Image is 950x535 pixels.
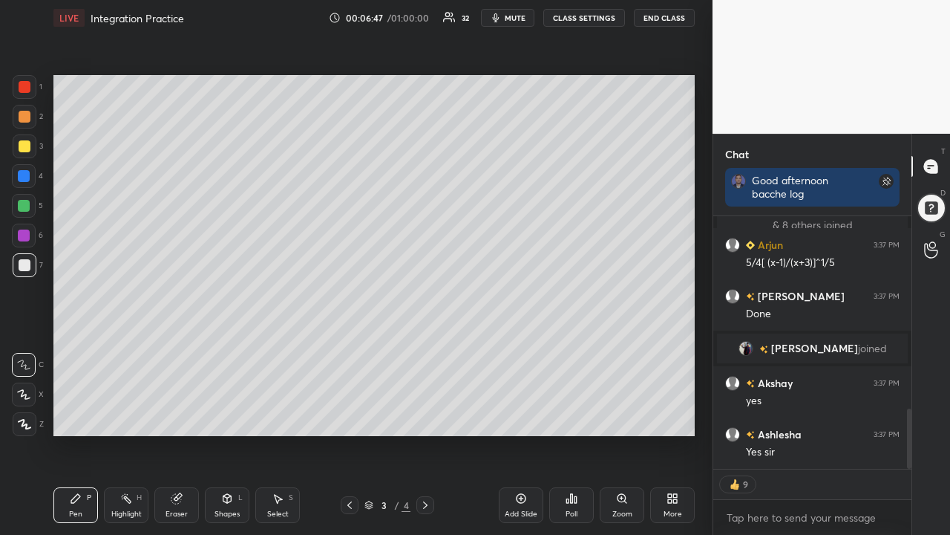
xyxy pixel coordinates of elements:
[746,445,900,460] div: Yes sir
[738,341,753,356] img: 3
[214,510,240,518] div: Shapes
[874,241,900,250] div: 3:37 PM
[725,376,740,391] img: default.png
[874,292,900,301] div: 3:37 PM
[462,14,469,22] div: 32
[505,510,537,518] div: Add Slide
[731,174,746,189] img: 02cee1ffd90b4f3cbb7297d5727372f7.jpg
[725,289,740,304] img: default.png
[742,479,748,490] div: 9
[746,256,900,270] div: 5/4[ (x-1)/(x+3)]^1/5
[289,494,293,502] div: S
[13,105,43,129] div: 2
[505,13,525,23] span: mute
[752,174,847,201] div: Good afternoon bacche log
[12,224,43,247] div: 6
[755,288,845,304] h6: [PERSON_NAME]
[543,9,625,27] button: CLASS SETTINGS
[664,510,682,518] div: More
[13,253,43,277] div: 7
[12,164,43,188] div: 4
[12,383,44,406] div: X
[267,510,289,518] div: Select
[755,375,793,391] h6: Akshay
[746,431,755,439] img: no-rating-badge.077c3623.svg
[858,343,887,354] span: joined
[634,9,695,27] button: End Class
[746,380,755,388] img: no-rating-badge.077c3623.svg
[755,427,802,442] h6: Ashlesha
[940,229,946,240] p: G
[746,293,755,301] img: no-rating-badge.077c3623.svg
[941,146,946,157] p: T
[725,238,740,253] img: default.png
[13,75,42,99] div: 1
[874,430,900,439] div: 3:37 PM
[137,494,142,502] div: H
[238,494,243,502] div: L
[759,346,768,354] img: no-rating-badge.077c3623.svg
[91,11,184,25] h4: Integration Practice
[746,394,900,409] div: yes
[566,510,577,518] div: Poll
[12,194,43,218] div: 5
[12,353,44,377] div: C
[69,510,82,518] div: Pen
[13,412,44,436] div: Z
[13,134,43,158] div: 3
[53,9,85,27] div: LIVE
[376,501,391,510] div: 3
[771,343,858,354] span: [PERSON_NAME]
[755,237,783,253] h6: Arjun
[394,501,399,510] div: /
[713,216,911,469] div: grid
[874,379,900,388] div: 3:37 PM
[166,510,188,518] div: Eraser
[727,477,742,492] img: thumbs_up.png
[726,219,899,231] p: & 8 others joined
[111,510,142,518] div: Highlight
[725,427,740,442] img: default.png
[612,510,632,518] div: Zoom
[87,494,91,502] div: P
[746,241,755,250] img: Learner_Badge_beginner_1_8b307cf2a0.svg
[402,499,410,512] div: 4
[746,307,900,322] div: Done
[940,187,946,198] p: D
[713,134,761,174] p: Chat
[481,9,534,27] button: mute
